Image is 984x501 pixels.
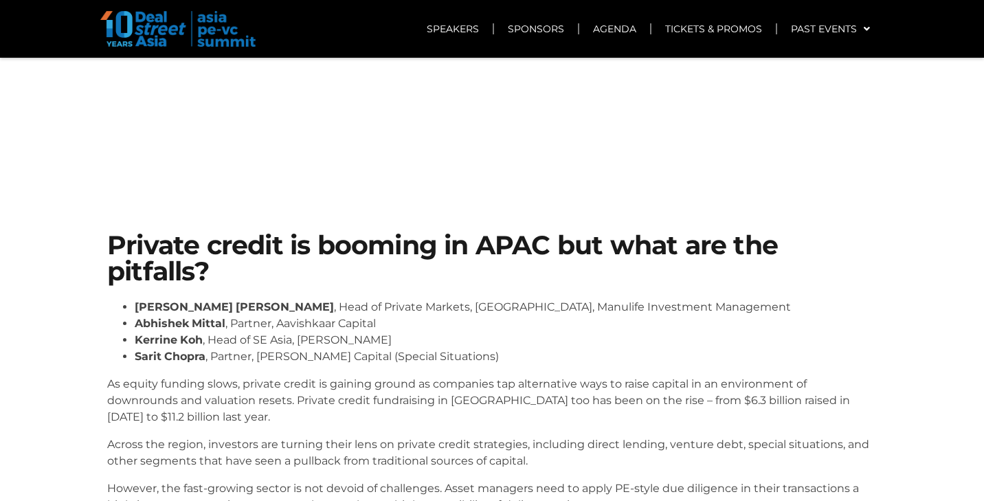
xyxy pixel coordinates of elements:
strong: Abhishek [135,317,189,330]
strong: Kerrine [135,333,177,346]
a: AGENDA [579,13,650,45]
p: Across the region, investors are turning their lens on private credit strategies, including direc... [107,436,877,469]
strong: [PERSON_NAME] [236,300,334,313]
a: PAST EVENTS [777,13,884,45]
a: SPEAKERS [413,13,493,45]
li: , Partner, [PERSON_NAME] Capital (Special Situations) [135,348,877,365]
li: , Partner, Aavishkaar Capital [135,315,877,332]
h1: Private credit is booming in APAC but what are the pitfalls? [107,232,877,285]
strong: [PERSON_NAME] [135,300,233,313]
strong: Sarit [135,350,161,363]
li: , Head of SE Asia, [PERSON_NAME] [135,332,877,348]
strong: Mittal [192,317,225,330]
li: , Head of Private Markets, [GEOGRAPHIC_DATA], Manulife Investment Management [135,299,877,315]
strong: Chopra [164,350,205,363]
strong: Koh [180,333,203,346]
a: TICKETS & PROMOS [651,13,776,45]
p: As equity funding slows, private credit is gaining ground as companies tap alternative ways to ra... [107,376,877,425]
a: SPONSORS [494,13,578,45]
